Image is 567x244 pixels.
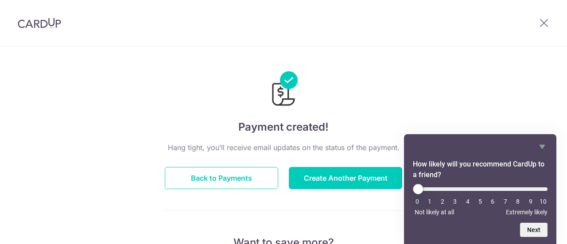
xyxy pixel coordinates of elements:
img: Payments [269,71,298,108]
li: 5 [476,198,485,205]
li: 3 [450,198,459,205]
h2: How likely will you recommend CardUp to a friend? Select an option from 0 to 10, with 0 being Not... [413,159,548,180]
li: 6 [488,198,497,205]
p: Hang tight, you’ll receive email updates on the status of the payment. [165,142,402,153]
button: Back to Payments [165,167,278,189]
li: 2 [438,198,447,205]
h4: Payment created! [165,119,402,135]
li: 9 [526,198,535,205]
li: 4 [463,198,472,205]
div: How likely will you recommend CardUp to a friend? Select an option from 0 to 10, with 0 being Not... [413,141,548,237]
button: Create Another Payment [289,167,402,189]
button: Hide survey [537,141,548,152]
button: Next question [520,223,548,237]
li: 10 [539,198,548,205]
li: 7 [501,198,510,205]
div: How likely will you recommend CardUp to a friend? Select an option from 0 to 10, with 0 being Not... [413,184,548,216]
span: Extremely likely [506,209,548,216]
li: 1 [425,198,434,205]
li: 8 [513,198,522,205]
span: Not likely at all [415,209,454,216]
img: CardUp [18,18,61,28]
li: 0 [413,198,422,205]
